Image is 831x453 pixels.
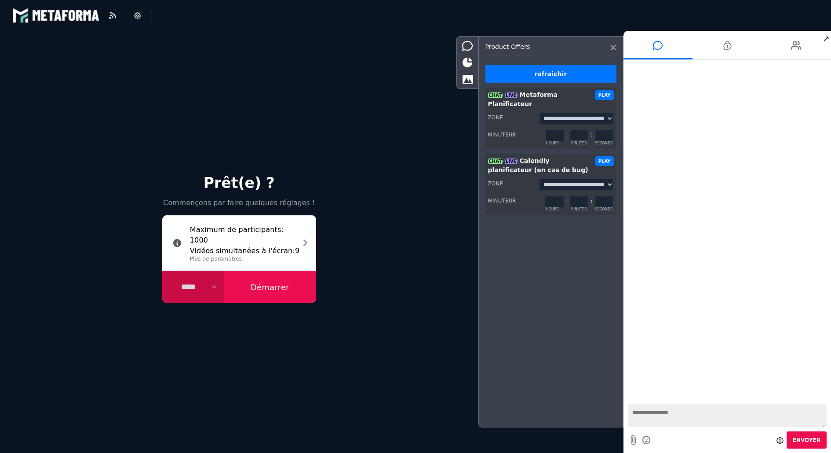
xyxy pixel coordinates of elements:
[570,204,595,213] label: minutes
[590,132,592,138] span: :
[787,431,827,449] button: Envoyer
[158,198,321,208] p: Commençons par faire quelques réglages !
[190,246,295,256] label: Vidéos simultanées à l'écran :
[488,92,503,98] span: CHAT
[566,198,568,204] span: :
[488,129,517,138] label: Minuteur
[488,178,503,187] label: Zone
[546,138,571,147] label: hours
[485,65,616,83] div: rafraichir
[590,198,592,204] span: :
[488,112,503,121] label: Zone
[190,225,284,235] label: Maximum de participants :
[488,195,517,204] label: Minuteur
[190,255,300,263] p: Plus de paramètres
[571,138,595,147] label: minutes
[821,31,831,47] span: ↗
[595,156,614,166] button: PLAY
[793,437,820,443] span: Envoyer
[295,247,299,255] span: 9
[595,90,614,100] button: PLAY
[595,204,615,213] label: seconds
[488,158,503,164] span: CHAT
[485,43,594,50] h3: Product offers
[595,138,615,147] label: seconds
[566,132,568,138] span: :
[488,156,595,175] h3: Calendly planificateur (en cas de bug)
[190,235,300,246] span: 1000
[158,177,321,190] h2: Prêt(e) ?
[546,204,570,213] label: hours
[224,271,316,303] button: Démarrer
[488,90,595,109] h3: Metaforma Planificateur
